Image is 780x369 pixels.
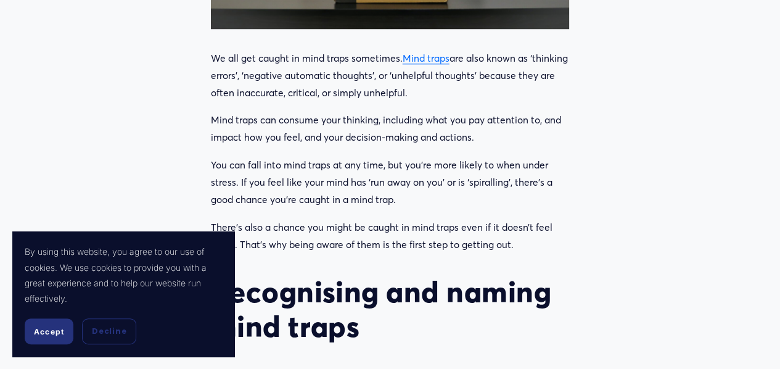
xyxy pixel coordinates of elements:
a: Mind traps [403,52,450,64]
p: There’s also a chance you might be caught in mind traps even if it doesn’t feel like it. That’s w... [211,219,570,254]
button: Accept [25,318,73,344]
h2: Recognising and naming mind traps [211,275,570,344]
section: Cookie banner [12,231,234,357]
button: Decline [82,318,136,344]
span: Accept [34,327,64,336]
p: By using this website, you agree to our use of cookies. We use cookies to provide you with a grea... [25,244,222,306]
p: Mind traps can consume your thinking, including what you pay attention to, and impact how you fee... [211,112,570,146]
span: Decline [92,326,126,337]
p: We all get caught in mind traps sometimes. are also known as ‘thinking errors’, ‘negative automat... [211,50,570,102]
p: You can fall into mind traps at any time, but you’re more likely to when under stress. If you fee... [211,157,570,209]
